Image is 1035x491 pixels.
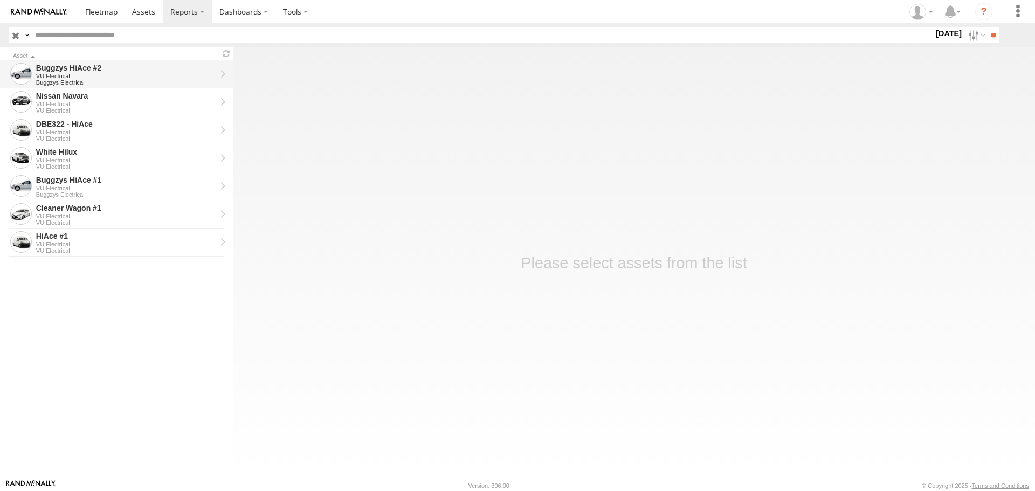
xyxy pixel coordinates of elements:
i: ? [975,3,992,20]
label: Search Query [23,27,31,43]
span: Refresh [220,49,233,59]
a: Terms and Conditions [972,482,1029,489]
div: VU Electrical [36,247,216,254]
div: Version: 306.00 [468,482,509,489]
div: John Vu [906,4,937,20]
div: VU Electrical [36,157,216,163]
div: VU Electrical [36,107,216,114]
div: DBE322 - HiAce - View Asset History [36,119,216,129]
div: © Copyright 2025 - [922,482,1029,489]
div: White Hilux - View Asset History [36,147,216,157]
div: HiAce #1 - View Asset History [36,231,216,241]
div: VU Electrical [36,185,216,191]
div: Buggzys Electrical [36,79,216,86]
div: VU Electrical [36,213,216,219]
div: Nissan Navara - View Asset History [36,91,216,101]
div: Click to Sort [13,53,216,59]
div: VU Electrical [36,241,216,247]
div: VU Electrical [36,163,216,170]
div: VU Electrical [36,219,216,226]
div: Buggzys Electrical [36,191,216,198]
div: Buggzys HiAce #1 - View Asset History [36,175,216,185]
img: rand-logo.svg [11,8,67,16]
div: Cleaner Wagon #1 - View Asset History [36,203,216,213]
div: VU Electrical [36,135,216,142]
div: VU Electrical [36,101,216,107]
label: [DATE] [934,27,964,39]
div: Buggzys HiAce #2 - View Asset History [36,63,216,73]
a: Visit our Website [6,480,56,491]
label: Search Filter Options [964,27,987,43]
div: VU Electrical [36,73,216,79]
div: VU Electrical [36,129,216,135]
